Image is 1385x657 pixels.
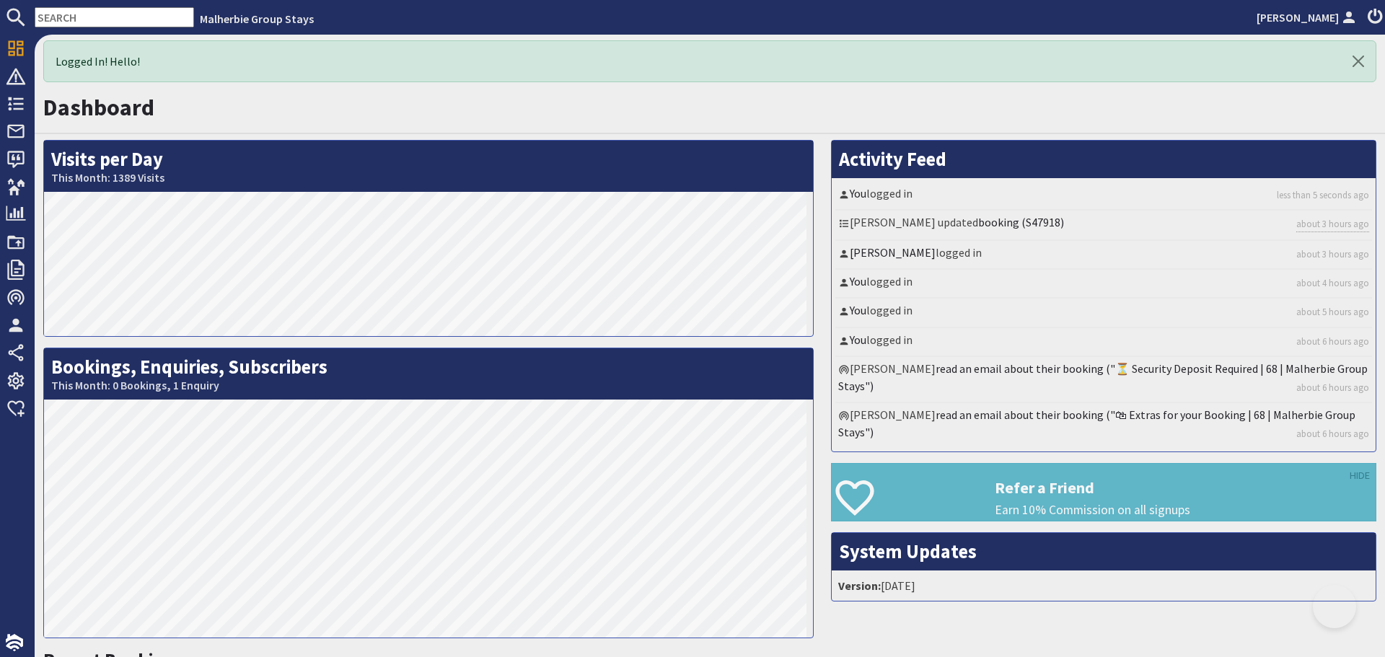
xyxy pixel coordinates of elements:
li: logged in [835,270,1372,299]
a: about 4 hours ago [1296,276,1369,290]
a: System Updates [839,539,977,563]
img: staytech_i_w-64f4e8e9ee0a9c174fd5317b4b171b261742d2d393467e5bdba4413f4f884c10.svg [6,634,23,651]
a: read an email about their booking ("🛍 Extras for your Booking | 68 | Malherbie Group Stays") [838,407,1355,439]
li: logged in [835,299,1372,327]
li: [PERSON_NAME] updated [835,211,1372,240]
a: booking (S47918) [978,215,1064,229]
small: This Month: 0 Bookings, 1 Enquiry [51,379,806,392]
a: about 3 hours ago [1296,247,1369,261]
strong: Version: [838,578,881,593]
h3: Refer a Friend [995,478,1376,497]
a: about 3 hours ago [1296,217,1369,232]
a: about 5 hours ago [1296,305,1369,319]
li: [PERSON_NAME] [835,357,1372,403]
input: SEARCH [35,7,194,27]
a: You [850,274,866,288]
a: Refer a Friend Earn 10% Commission on all signups [831,463,1376,521]
a: HIDE [1350,468,1370,484]
a: less than 5 seconds ago [1277,188,1369,202]
a: You [850,186,866,200]
a: about 6 hours ago [1296,427,1369,441]
li: logged in [835,182,1372,211]
a: Malherbie Group Stays [200,12,314,26]
p: Earn 10% Commission on all signups [995,501,1376,519]
a: Dashboard [43,93,154,122]
a: read an email about their booking ("⏳ Security Deposit Required | 68 | Malherbie Group Stays") [838,361,1368,393]
a: about 6 hours ago [1296,381,1369,394]
li: logged in [835,241,1372,270]
h2: Visits per Day [44,141,813,192]
iframe: Toggle Customer Support [1313,585,1356,628]
li: [DATE] [835,574,1372,597]
a: [PERSON_NAME] [1257,9,1359,26]
a: You [850,303,866,317]
li: [PERSON_NAME] [835,403,1372,448]
a: about 6 hours ago [1296,335,1369,348]
a: Activity Feed [839,147,946,171]
li: logged in [835,328,1372,357]
small: This Month: 1389 Visits [51,171,806,185]
a: [PERSON_NAME] [850,245,936,260]
div: Logged In! Hello! [43,40,1376,82]
h2: Bookings, Enquiries, Subscribers [44,348,813,400]
a: You [850,332,866,347]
